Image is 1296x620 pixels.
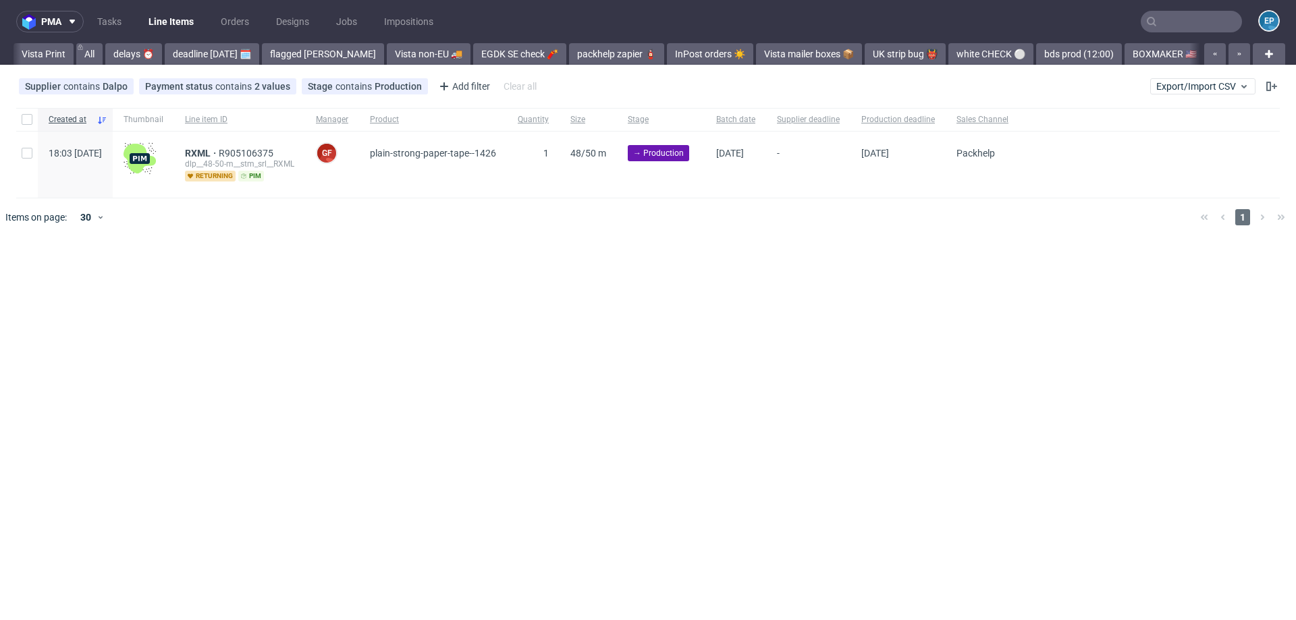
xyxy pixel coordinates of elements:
[1260,11,1278,30] figcaption: EP
[76,43,103,65] a: All
[370,148,496,159] span: plain-strong-paper-tape--1426
[328,11,365,32] a: Jobs
[105,43,162,65] a: delays ⏰
[716,114,755,125] span: Batch date
[5,210,67,224] span: Items on page:
[268,11,317,32] a: Designs
[569,43,664,65] a: packhelp zapier 🧯
[865,43,946,65] a: UK strip bug 👹
[22,14,41,30] img: logo
[124,142,156,175] img: wHgJFi1I6lmhQAAAABJRU5ErkJggg==
[1150,78,1255,94] button: Export/Import CSV
[140,11,202,32] a: Line Items
[49,148,102,159] span: 18:03 [DATE]
[185,171,236,181] span: returning
[316,114,348,125] span: Manager
[335,81,375,92] span: contains
[570,114,606,125] span: Size
[543,148,549,159] span: 1
[370,114,496,125] span: Product
[25,81,63,92] span: Supplier
[238,171,264,181] span: pim
[777,114,840,125] span: Supplier deadline
[1125,43,1205,65] a: BOXMAKER 🇺🇸
[49,114,91,125] span: Created at
[72,208,97,227] div: 30
[376,11,441,32] a: Impositions
[948,43,1033,65] a: white CHECK ⚪️
[570,148,606,159] span: 48/50 m
[756,43,862,65] a: Vista mailer boxes 📦
[13,43,74,65] a: Vista Print
[63,81,103,92] span: contains
[124,114,163,125] span: Thumbnail
[1156,81,1249,92] span: Export/Import CSV
[956,114,1008,125] span: Sales Channel
[213,11,257,32] a: Orders
[716,148,744,159] span: [DATE]
[308,81,335,92] span: Stage
[667,43,753,65] a: InPost orders ☀️
[215,81,254,92] span: contains
[1036,43,1122,65] a: bds prod (12:00)
[628,114,695,125] span: Stage
[16,11,84,32] button: pma
[387,43,470,65] a: Vista non-EU 🚚
[185,159,294,169] div: dlp__48-50-m__stm_srl__RXML
[185,148,219,159] a: RXML
[145,81,215,92] span: Payment status
[41,17,61,26] span: pma
[861,148,889,159] span: [DATE]
[317,144,336,163] figcaption: GF
[262,43,384,65] a: flagged [PERSON_NAME]
[777,148,840,181] span: -
[473,43,566,65] a: EGDK SE check 🧨
[185,114,294,125] span: Line item ID
[1235,209,1250,225] span: 1
[501,77,539,96] div: Clear all
[103,81,128,92] div: Dalpo
[956,148,995,159] span: Packhelp
[254,81,290,92] div: 2 values
[89,11,130,32] a: Tasks
[518,114,549,125] span: Quantity
[219,148,276,159] a: R905106375
[375,81,422,92] div: Production
[633,147,684,159] span: → Production
[165,43,259,65] a: deadline [DATE] 🗓️
[861,114,935,125] span: Production deadline
[433,76,493,97] div: Add filter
